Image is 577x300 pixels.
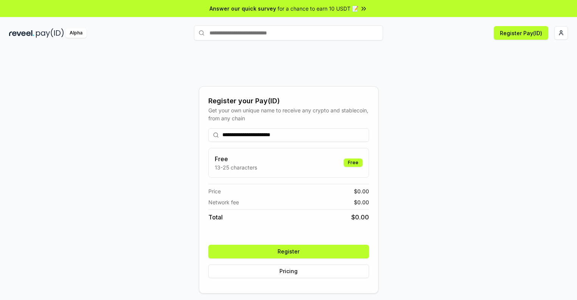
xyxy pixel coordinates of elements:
[208,187,221,195] span: Price
[278,5,358,12] span: for a chance to earn 10 USDT 📝
[354,198,369,206] span: $ 0.00
[208,213,223,222] span: Total
[494,26,548,40] button: Register Pay(ID)
[209,5,276,12] span: Answer our quick survey
[208,96,369,106] div: Register your Pay(ID)
[36,28,64,38] img: pay_id
[208,264,369,278] button: Pricing
[215,154,257,163] h3: Free
[351,213,369,222] span: $ 0.00
[354,187,369,195] span: $ 0.00
[215,163,257,171] p: 13-25 characters
[344,159,363,167] div: Free
[9,28,34,38] img: reveel_dark
[208,198,239,206] span: Network fee
[208,245,369,258] button: Register
[208,106,369,122] div: Get your own unique name to receive any crypto and stablecoin, from any chain
[65,28,87,38] div: Alpha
